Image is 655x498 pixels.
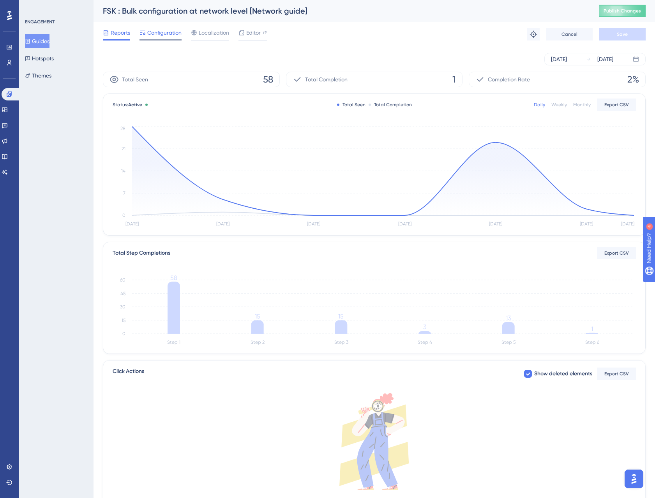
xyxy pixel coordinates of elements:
[170,274,177,282] tspan: 58
[597,368,636,380] button: Export CSV
[25,69,51,83] button: Themes
[122,146,125,151] tspan: 21
[122,331,125,336] tspan: 0
[307,221,320,227] tspan: [DATE]
[263,73,273,86] span: 58
[123,190,125,196] tspan: 7
[546,28,593,40] button: Cancel
[120,277,125,283] tspan: 60
[167,340,180,345] tspan: Step 1
[337,102,365,108] div: Total Seen
[125,221,139,227] tspan: [DATE]
[561,31,577,37] span: Cancel
[597,99,636,111] button: Export CSV
[120,126,125,131] tspan: 28
[121,168,125,174] tspan: 14
[54,4,56,10] div: 4
[597,55,613,64] div: [DATE]
[113,248,170,258] div: Total Step Completions
[122,75,148,84] span: Total Seen
[423,323,426,331] tspan: 3
[147,28,182,37] span: Configuration
[305,75,348,84] span: Total Completion
[255,313,260,320] tspan: 15
[334,340,348,345] tspan: Step 3
[199,28,229,37] span: Localization
[580,221,593,227] tspan: [DATE]
[534,102,545,108] div: Daily
[597,247,636,259] button: Export CSV
[551,102,567,108] div: Weekly
[113,102,142,108] span: Status:
[122,318,125,323] tspan: 15
[585,340,599,345] tspan: Step 6
[591,325,593,333] tspan: 1
[599,28,646,40] button: Save
[452,73,456,86] span: 1
[18,2,49,11] span: Need Help?
[25,19,55,25] div: ENGAGEMENT
[113,367,144,381] span: Click Actions
[617,31,628,37] span: Save
[604,102,629,108] span: Export CSV
[573,102,591,108] div: Monthly
[599,5,646,17] button: Publish Changes
[103,5,579,16] div: FSK : Bulk configuration at network level [Network guide]
[25,34,49,48] button: Guides
[122,213,125,218] tspan: 0
[120,304,125,310] tspan: 30
[551,55,567,64] div: [DATE]
[489,221,502,227] tspan: [DATE]
[534,369,592,378] span: Show deleted elements
[627,73,639,86] span: 2%
[369,102,412,108] div: Total Completion
[604,371,629,377] span: Export CSV
[25,51,54,65] button: Hotspots
[111,28,130,37] span: Reports
[251,340,265,345] tspan: Step 2
[621,221,634,227] tspan: [DATE]
[604,8,641,14] span: Publish Changes
[418,340,432,345] tspan: Step 4
[128,102,142,107] span: Active
[506,314,511,322] tspan: 13
[398,221,411,227] tspan: [DATE]
[338,313,344,320] tspan: 15
[501,340,516,345] tspan: Step 5
[622,467,646,491] iframe: UserGuiding AI Assistant Launcher
[246,28,261,37] span: Editor
[216,221,230,227] tspan: [DATE]
[604,250,629,256] span: Export CSV
[488,75,530,84] span: Completion Rate
[120,291,125,296] tspan: 45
